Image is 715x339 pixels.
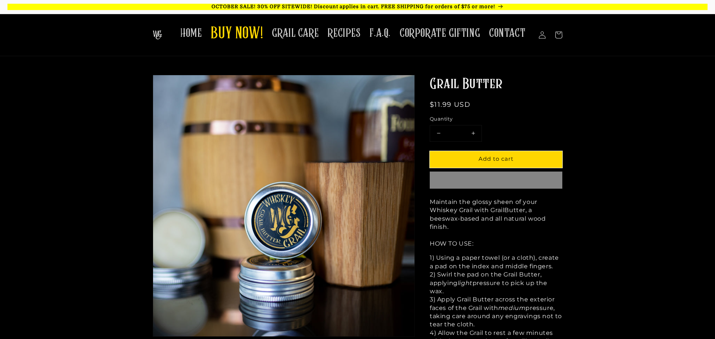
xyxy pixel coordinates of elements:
a: HOME [176,22,206,45]
span: BUY NOW! [211,24,263,44]
div: 1) Using a paper towel (or a cloth), create a pad on the index and middle fingers. [430,254,562,271]
a: CONTACT [484,22,530,45]
span: CONTACT [489,26,525,41]
span: HOME [180,26,202,41]
a: RECIPES [323,22,365,45]
div: 2) Swirl the pad on the Grail Butter, applying pressure to pick up the wax. [430,271,562,295]
label: Quantity [430,115,562,123]
em: medium [498,304,526,311]
p: OCTOBER SALE! 30% OFF SITEWIDE! Discount applies in cart. FREE SHIPPING for orders of $75 or more! [7,4,708,10]
a: CORPORATE GIFTING [395,22,484,45]
span: F.A.Q. [369,26,391,41]
span: GRAIL CARE [272,26,319,41]
span: RECIPES [328,26,360,41]
a: GRAIL CARE [267,22,323,45]
span: $11.99 USD [430,100,470,109]
div: 3) Apply Grail Butter across the exterior faces of the Grail with pressure, taking care around an... [430,295,562,329]
img: A tin of Grail Butter, used for maintaining your Whiskey Grail or Whiskey Tumbler. [153,75,414,336]
a: F.A.Q. [365,22,395,45]
p: Maintain the glossy sheen of your Whiskey Grail with Grail , a beeswax-based and all natural wood... [430,198,562,248]
a: BUY NOW! [206,19,267,49]
span: Butter [504,207,525,214]
em: light [458,279,473,287]
button: Add to cart [430,151,562,168]
img: The Whiskey Grail [153,31,162,39]
h1: Grail Butter [430,75,562,94]
span: CORPORATE GIFTING [400,26,480,41]
span: Add to cart [479,155,514,162]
